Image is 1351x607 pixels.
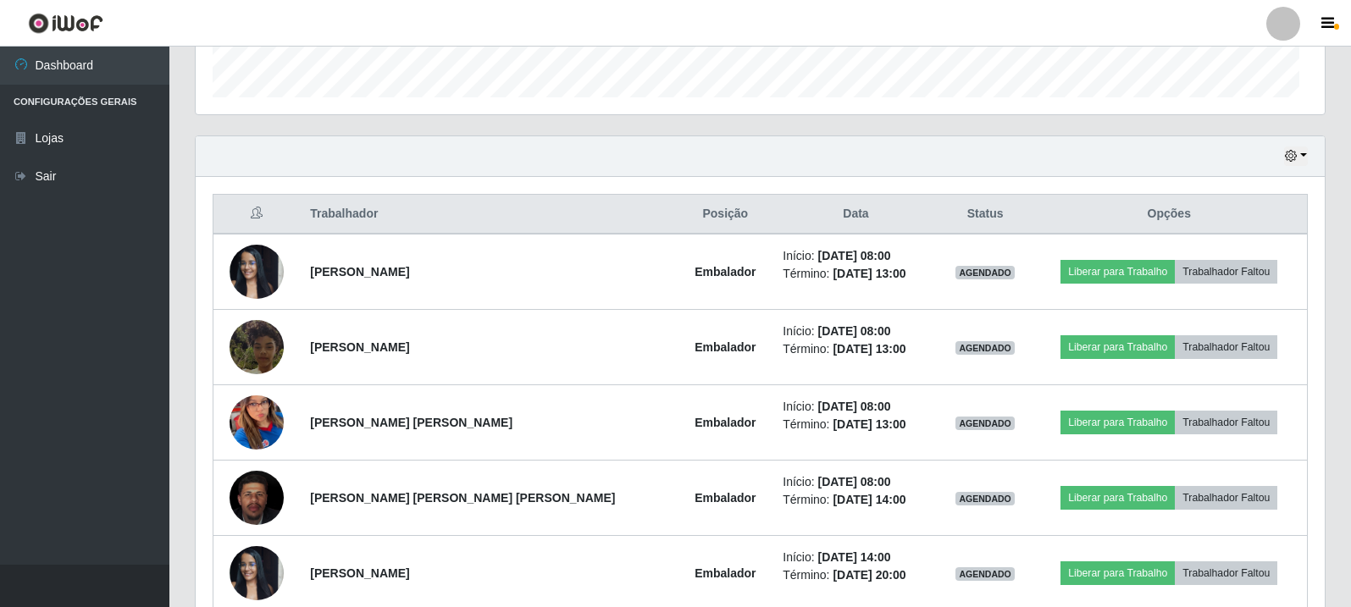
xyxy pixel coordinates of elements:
time: [DATE] 14:00 [818,550,891,564]
th: Data [772,195,939,235]
time: [DATE] 08:00 [818,475,891,488]
span: AGENDADO [955,567,1015,581]
strong: Embalador [695,265,756,279]
strong: [PERSON_NAME] [310,566,409,580]
th: Opções [1031,195,1307,235]
span: AGENDADO [955,341,1015,355]
button: Trabalhador Faltou [1175,260,1277,284]
li: Início: [783,323,929,340]
button: Liberar para Trabalho [1060,486,1175,510]
button: Liberar para Trabalho [1060,260,1175,284]
time: [DATE] 20:00 [833,568,905,582]
img: 1756684845551.jpeg [230,465,284,532]
time: [DATE] 08:00 [818,324,891,338]
button: Trabalhador Faltou [1175,561,1277,585]
span: AGENDADO [955,417,1015,430]
li: Término: [783,340,929,358]
img: CoreUI Logo [28,13,103,34]
time: [DATE] 08:00 [818,249,891,262]
time: [DATE] 13:00 [833,417,905,431]
strong: [PERSON_NAME] [310,340,409,354]
li: Início: [783,247,929,265]
strong: [PERSON_NAME] [PERSON_NAME] [PERSON_NAME] [310,491,615,505]
span: AGENDADO [955,492,1015,505]
img: 1756911875276.jpeg [230,364,284,482]
img: 1737733011541.jpeg [230,235,284,307]
li: Início: [783,549,929,566]
li: Início: [783,473,929,491]
li: Término: [783,491,929,509]
strong: Embalador [695,416,756,429]
li: Término: [783,265,929,283]
strong: Embalador [695,340,756,354]
strong: Embalador [695,491,756,505]
th: Posição [678,195,772,235]
button: Liberar para Trabalho [1060,335,1175,359]
button: Trabalhador Faltou [1175,335,1277,359]
li: Término: [783,566,929,584]
strong: Embalador [695,566,756,580]
img: 1746276433825.jpeg [230,299,284,395]
time: [DATE] 13:00 [833,342,905,356]
span: AGENDADO [955,266,1015,279]
li: Término: [783,416,929,433]
th: Status [939,195,1032,235]
time: [DATE] 08:00 [818,400,891,413]
time: [DATE] 14:00 [833,493,905,506]
strong: [PERSON_NAME] [310,265,409,279]
button: Liberar para Trabalho [1060,411,1175,434]
li: Início: [783,398,929,416]
time: [DATE] 13:00 [833,267,905,280]
button: Trabalhador Faltou [1175,411,1277,434]
strong: [PERSON_NAME] [PERSON_NAME] [310,416,512,429]
button: Liberar para Trabalho [1060,561,1175,585]
th: Trabalhador [300,195,678,235]
button: Trabalhador Faltou [1175,486,1277,510]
